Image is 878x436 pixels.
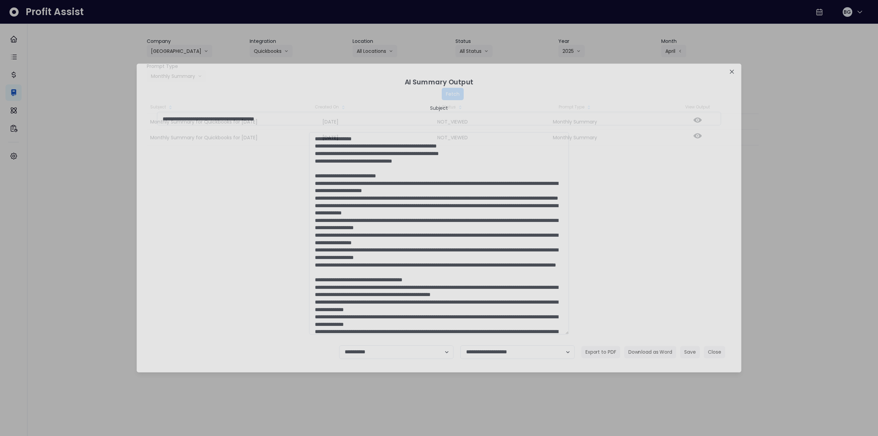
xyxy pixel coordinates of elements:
header: Subject [430,105,448,112]
button: Close [704,346,725,358]
button: Save [680,346,700,358]
button: Close [726,66,737,77]
button: Download as Word [624,346,676,358]
button: Export to PDF [581,346,620,358]
header: AI Summary Output [145,72,733,93]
